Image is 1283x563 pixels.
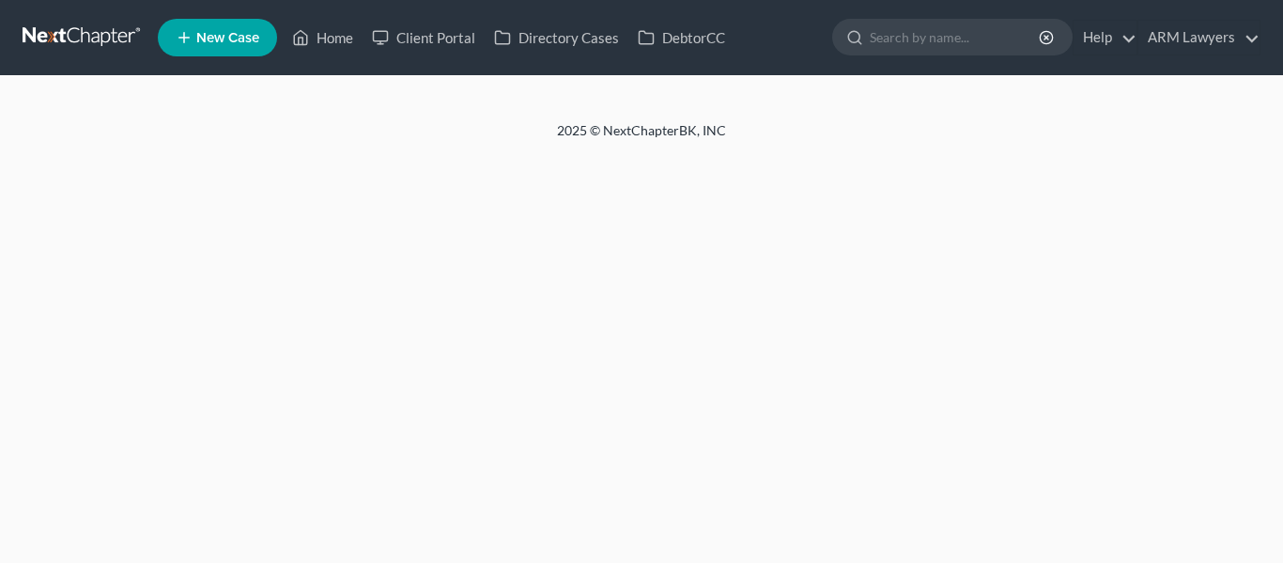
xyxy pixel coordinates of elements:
[1138,21,1260,55] a: ARM Lawyers
[363,21,485,55] a: Client Portal
[628,21,734,55] a: DebtorCC
[196,31,259,45] span: New Case
[870,20,1042,55] input: Search by name...
[485,21,628,55] a: Directory Cases
[1074,21,1136,55] a: Help
[106,121,1177,155] div: 2025 © NextChapterBK, INC
[283,21,363,55] a: Home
